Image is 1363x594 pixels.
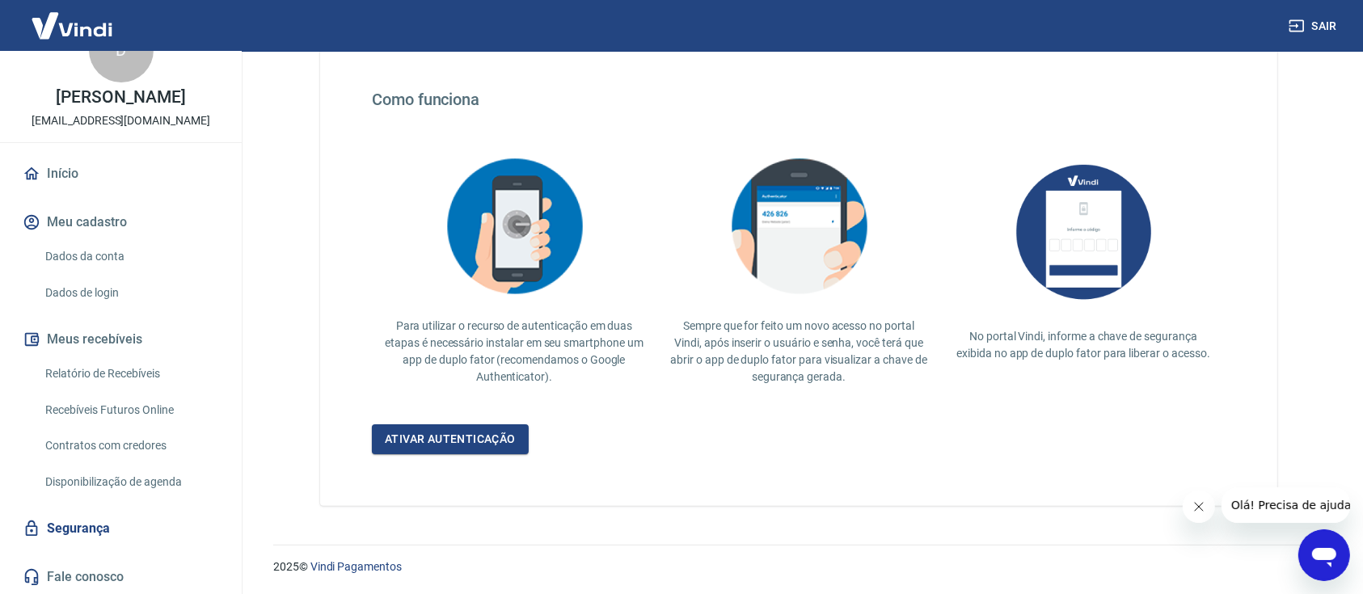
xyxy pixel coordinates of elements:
img: explication-mfa3.c449ef126faf1c3e3bb9.png [718,148,880,305]
iframe: Botão para abrir a janela de mensagens [1298,529,1350,581]
p: 2025 © [273,558,1324,575]
a: Contratos com credores [39,429,222,462]
iframe: Mensagem da empresa [1222,487,1350,523]
a: Dados de login [39,276,222,310]
a: Início [19,156,222,192]
iframe: Fechar mensagem [1183,491,1215,523]
h4: Como funciona [372,90,1226,109]
a: Ativar autenticação [372,424,529,454]
span: Olá! Precisa de ajuda? [10,11,136,24]
button: Sair [1285,11,1344,41]
button: Meus recebíveis [19,322,222,357]
a: Relatório de Recebíveis [39,357,222,390]
img: AUbNX1O5CQAAAABJRU5ErkJggg== [1002,148,1164,315]
p: Para utilizar o recurso de autenticação em duas etapas é necessário instalar em seu smartphone um... [385,318,644,385]
p: Sempre que for feito um novo acesso no portal Vindi, após inserir o usuário e senha, você terá qu... [669,318,928,385]
p: [EMAIL_ADDRESS][DOMAIN_NAME] [32,112,210,129]
img: explication-mfa2.908d58f25590a47144d3.png [433,148,595,305]
a: Disponibilização de agenda [39,466,222,499]
img: Vindi [19,1,124,50]
a: Recebíveis Futuros Online [39,394,222,427]
button: Meu cadastro [19,204,222,240]
a: Segurança [19,511,222,546]
a: Vindi Pagamentos [310,560,402,573]
p: No portal Vindi, informe a chave de segurança exibida no app de duplo fator para liberar o acesso. [954,328,1213,362]
a: Dados da conta [39,240,222,273]
p: [PERSON_NAME] [56,89,185,106]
